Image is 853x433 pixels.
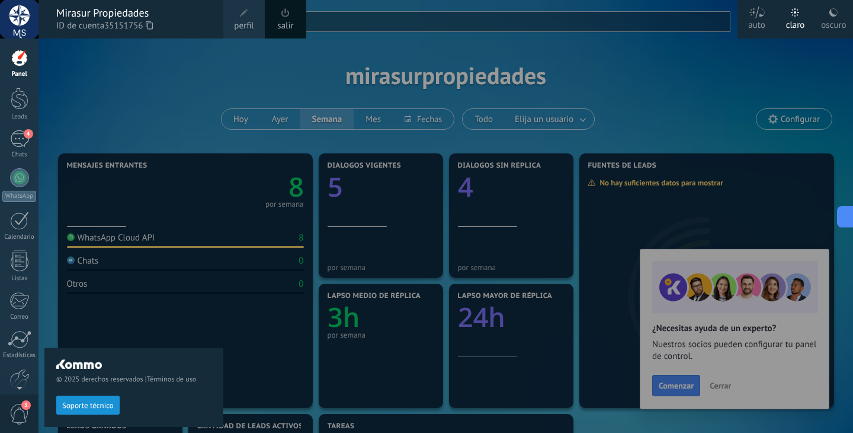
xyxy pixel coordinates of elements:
[2,113,37,121] div: Leads
[21,400,31,410] span: 3
[234,20,254,33] span: perfil
[786,8,805,39] div: claro
[56,396,120,415] button: Soporte técnico
[24,129,33,139] span: 4
[2,313,37,321] div: Correo
[2,352,37,360] div: Estadísticas
[748,8,765,39] div: auto
[2,233,37,241] div: Calendario
[2,151,37,159] div: Chats
[2,191,36,202] div: WhatsApp
[821,8,846,39] div: oscuro
[2,275,37,283] div: Listas
[56,20,211,33] span: ID de cuenta
[147,375,196,384] a: Términos de uso
[56,7,211,20] div: Mirasur Propiedades
[56,375,211,384] span: © 2025 derechos reservados |
[62,402,114,410] span: Soporte técnico
[104,20,153,33] span: 35151756
[277,20,293,33] a: salir
[56,400,120,409] a: Soporte técnico
[2,70,37,78] div: Panel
